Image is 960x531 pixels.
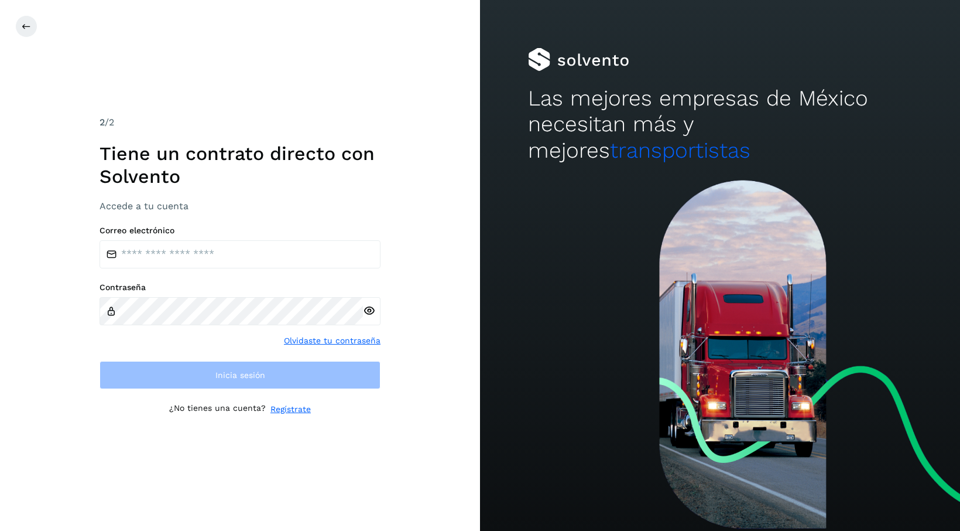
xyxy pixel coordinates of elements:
[528,86,912,164] h2: Las mejores empresas de México necesitan más y mejores
[100,361,380,389] button: Inicia sesión
[610,138,750,163] span: transportistas
[100,117,105,128] span: 2
[100,226,380,236] label: Correo electrónico
[100,200,380,212] h3: Accede a tu cuenta
[215,371,265,379] span: Inicia sesión
[284,335,380,347] a: Olvidaste tu contraseña
[100,142,380,188] h1: Tiene un contrato directo con Solvento
[100,115,380,130] div: /2
[270,403,311,416] a: Regístrate
[100,282,380,292] label: Contraseña
[169,403,266,416] p: ¿No tienes una cuenta?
